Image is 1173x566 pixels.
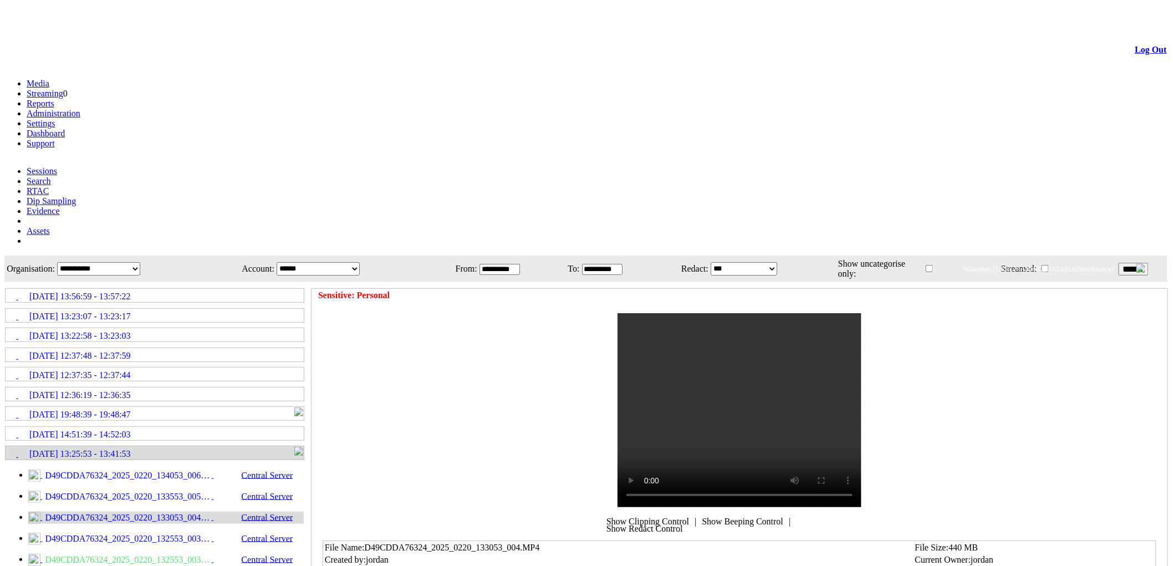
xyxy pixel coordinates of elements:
a: [DATE] 12:37:35 - 12:37:44 [6,368,303,380]
span: [DATE] 19:48:39 - 19:48:47 [29,410,131,420]
img: videoclip24.svg [28,554,40,566]
a: Support [27,139,55,148]
a: Assets [27,226,50,236]
a: D49CDDA76324_2025_0220_133053_004.MP4 Central Server [28,512,299,522]
span: 440 MB [948,543,978,552]
span: Central Server [214,555,299,564]
span: D49CDDA76324_2025_0220_132553_003_1AV.MP4 [43,555,212,565]
a: D49CDDA76324_2025_0220_132553_003.MP4 Central Server [28,533,299,543]
span: D49CDDA76324_2025_0220_134053_006.MP4 [43,471,212,481]
span: Central Server [214,534,299,543]
img: R_Indication.svg [294,447,303,456]
span: 0 [63,89,68,98]
span: Show Beeping Control [702,517,784,527]
a: [DATE] 12:36:19 - 12:36:35 [6,388,303,400]
a: Streaming [27,89,63,98]
a: [DATE] 14:51:39 - 14:52:03 [6,427,303,440]
a: [DATE] 13:56:59 - 13:57:22 [6,289,303,302]
span: [DATE] 14:51:39 - 14:52:03 [29,430,131,440]
a: Reports [27,99,54,108]
a: Administration [27,109,80,118]
a: [DATE] 13:25:53 - 13:41:53 [6,447,303,459]
a: D49CDDA76324_2025_0220_134053_006.MP4 Central Server [28,470,299,480]
a: Evidence [27,206,60,216]
a: Search [27,176,51,186]
td: Created by: [324,554,914,565]
span: jordan [366,555,389,564]
span: | [695,517,696,527]
span: | [789,517,790,527]
td: From: [436,257,478,281]
span: D49CDDA76324_2025_0220_133553_005.MP4 [43,492,212,502]
span: Central Server [214,513,299,522]
span: [DATE] 12:37:35 - 12:37:44 [29,370,131,380]
td: Redact: [659,257,709,281]
a: Dip Sampling [27,196,76,206]
img: video24_pre.svg [28,533,40,545]
span: [DATE] 12:36:19 - 12:36:35 [29,390,131,400]
a: Sessions [27,166,57,176]
a: RTAC [27,186,49,196]
span: D49CDDA76324_2025_0220_132553_003.MP4 [43,534,212,544]
span: Show Redact Control [606,524,683,534]
a: Dashboard [27,129,65,138]
a: D49CDDA76324_2025_0220_133553_005.MP4 Central Server [28,491,299,501]
img: R_Indication.svg [294,407,303,416]
span: Central Server [214,471,299,480]
span: [DATE] 13:56:59 - 13:57:22 [29,292,131,302]
a: Settings [27,119,55,128]
td: Organisation: [6,257,55,281]
span: [DATE] 13:22:58 - 13:23:03 [29,331,131,341]
a: Media [27,79,49,88]
td: File Size: [915,542,1155,553]
span: [DATE] 13:25:53 - 13:41:53 [29,449,131,459]
a: Log Out [1135,45,1167,54]
a: [DATE] 19:48:39 - 19:48:47 [6,407,303,420]
span: D49CDDA76324_2025_0220_133053_004.MP4 [43,513,212,523]
span: Central Server [214,492,299,501]
span: [DATE] 13:23:07 - 13:23:17 [29,312,131,322]
span: D49CDDA76324_2025_0220_133053_004.MP4 [365,543,540,552]
span: Show Clipping Control [606,517,689,527]
td: Account: [213,257,275,281]
a: [DATE] 13:23:07 - 13:23:17 [6,309,303,322]
span: [DATE] 12:37:48 - 12:37:59 [29,351,131,361]
td: To: [557,257,580,281]
td: Sensitive: Personal [318,290,390,301]
a: [DATE] 12:37:48 - 12:37:59 [6,349,303,361]
span: jordan [971,555,993,564]
span: Welcome, [GEOGRAPHIC_DATA] (Administrator) [963,264,1114,273]
img: video24.svg [28,512,40,524]
span: Show uncategorise only: [838,259,905,278]
a: [DATE] 13:22:58 - 13:23:03 [6,329,303,341]
img: bell24.png [1136,264,1145,273]
a: D49CDDA76324_2025_0220_132553_003_1AV.MP4 Central Server [28,554,299,564]
td: Current Owner: [915,554,1155,565]
img: video24.svg [28,491,40,503]
img: video24.svg [28,470,40,482]
td: File Name: [324,542,914,553]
